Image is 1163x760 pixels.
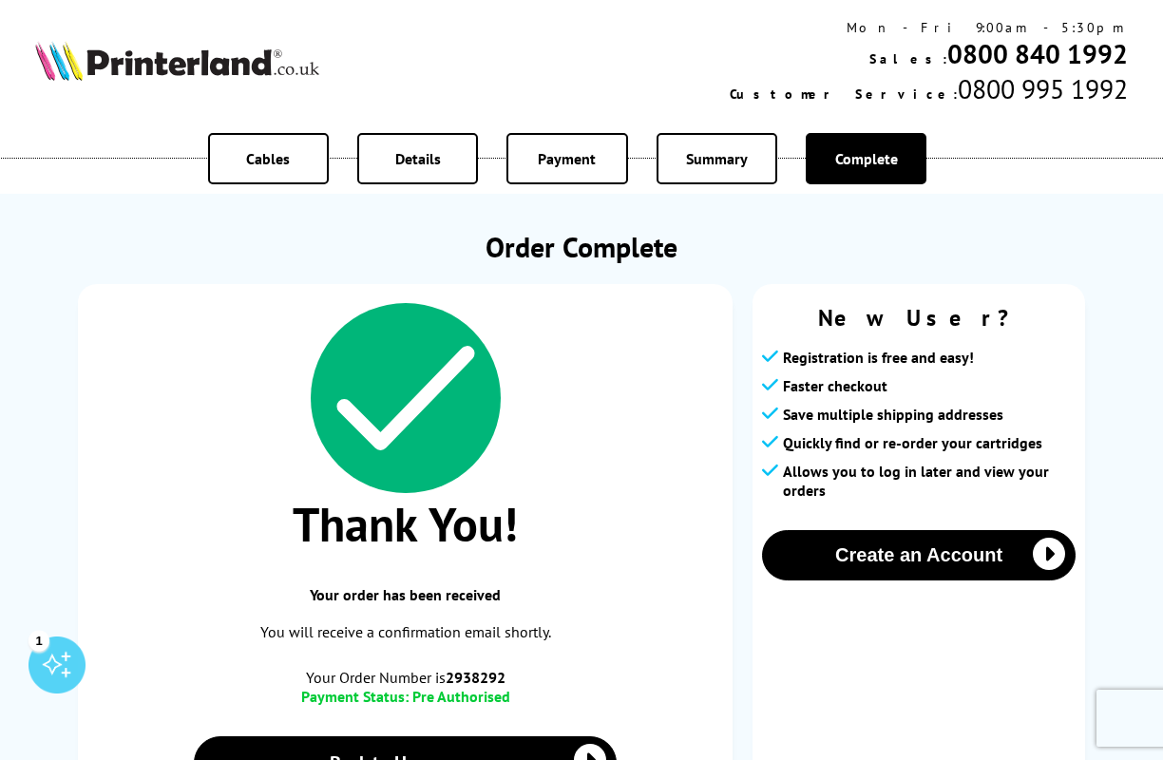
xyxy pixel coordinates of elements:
span: Sales: [869,50,947,67]
div: 1 [29,630,49,651]
span: Allows you to log in later and view your orders [783,462,1076,500]
button: Create an Account [762,530,1076,580]
span: Registration is free and easy! [783,348,974,367]
span: Summary [686,149,748,168]
span: Pre Authorised [412,687,510,706]
img: Printerland Logo [35,41,319,81]
h1: Order Complete [78,228,1085,265]
span: Your order has been received [97,585,714,604]
span: Save multiple shipping addresses [783,405,1003,424]
span: Faster checkout [783,376,887,395]
a: 0800 840 1992 [947,36,1128,71]
p: You will receive a confirmation email shortly. [97,619,714,645]
span: 0800 995 1992 [958,71,1128,106]
span: Customer Service: [730,85,958,103]
span: Payment Status: [301,687,409,706]
span: Payment [538,149,596,168]
div: Mon - Fri 9:00am - 5:30pm [730,19,1128,36]
span: Your Order Number is [97,668,714,687]
span: New User? [762,303,1076,332]
span: Complete [835,149,898,168]
span: Quickly find or re-order your cartridges [783,433,1042,452]
span: Thank You! [97,493,714,555]
span: Details [395,149,441,168]
span: Cables [246,149,290,168]
b: 2938292 [446,668,505,687]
